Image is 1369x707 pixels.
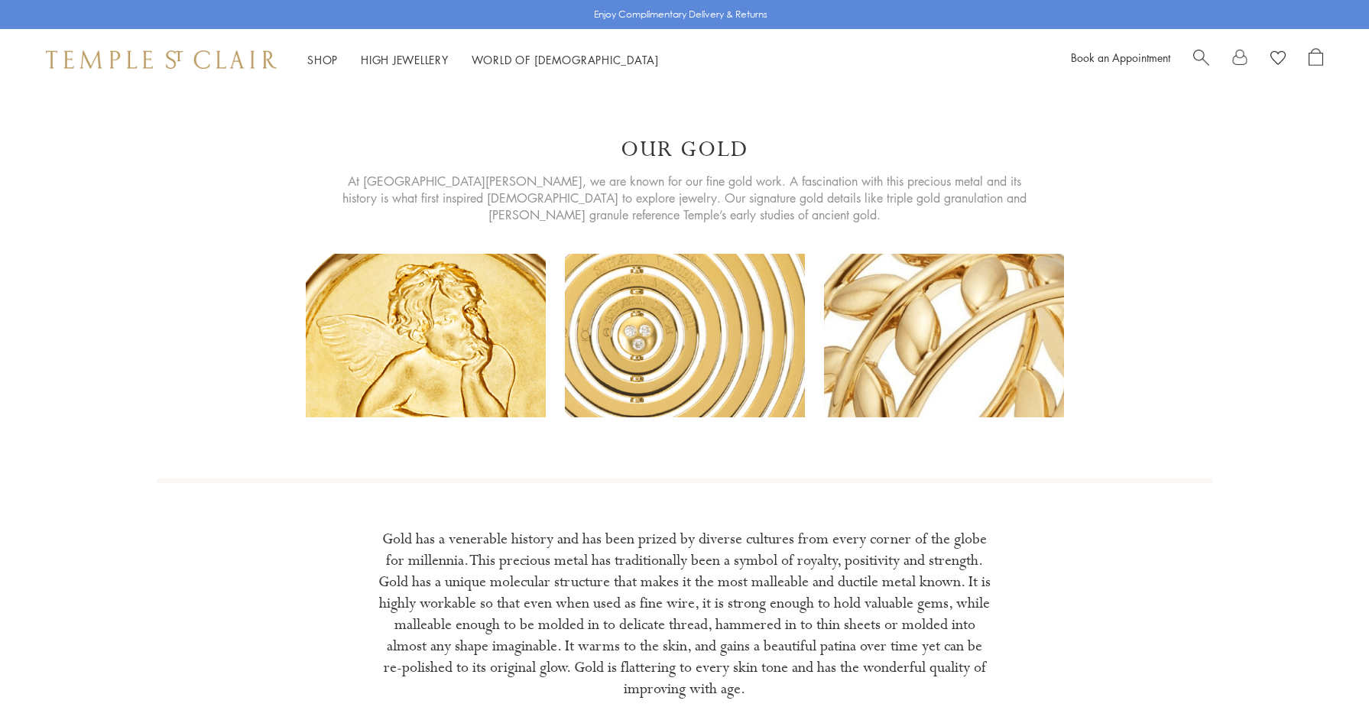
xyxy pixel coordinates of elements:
[342,173,1027,223] span: At [GEOGRAPHIC_DATA][PERSON_NAME], we are known for our fine gold work. A fascination with this p...
[1293,635,1354,692] iframe: Gorgias live chat messenger
[565,254,805,417] img: our-gold2_628x.png
[1193,48,1209,71] a: Search
[361,52,449,67] a: High JewelleryHigh Jewellery
[824,254,1064,417] img: our-gold3_900x.png
[306,254,546,417] img: our-gold1_628x.png
[46,50,277,69] img: Temple St. Clair
[1071,50,1170,65] a: Book an Appointment
[307,50,659,70] nav: Main navigation
[621,136,748,164] h1: Our Gold
[594,7,767,22] p: Enjoy Complimentary Delivery & Returns
[472,52,659,67] a: World of [DEMOGRAPHIC_DATA]World of [DEMOGRAPHIC_DATA]
[307,52,338,67] a: ShopShop
[1309,48,1323,71] a: Open Shopping Bag
[1270,48,1286,71] a: View Wishlist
